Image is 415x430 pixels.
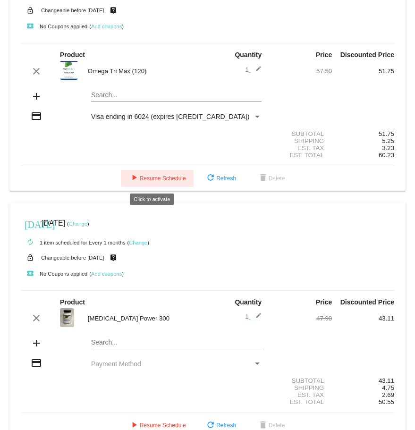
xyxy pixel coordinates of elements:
[91,92,262,99] input: Search...
[25,218,36,229] mat-icon: [DATE]
[270,384,332,391] div: Shipping
[257,422,285,429] span: Delete
[31,91,42,102] mat-icon: add
[332,67,394,75] div: 51.75
[197,170,244,187] button: Refresh
[21,240,126,245] small: 1 item scheduled for Every 1 months
[316,298,332,306] strong: Price
[127,240,149,245] small: ( )
[91,360,141,368] span: Payment Method
[245,313,262,320] span: 1
[31,337,42,349] mat-icon: add
[270,377,332,384] div: Subtotal
[382,137,394,144] span: 5.25
[250,312,262,324] mat-icon: edit
[25,252,36,264] mat-icon: lock_open
[382,391,394,398] span: 2.69
[270,152,332,159] div: Est. Total
[316,51,332,59] strong: Price
[245,66,262,73] span: 1
[257,175,285,182] span: Delete
[340,51,394,59] strong: Discounted Price
[91,113,262,120] mat-select: Payment Method
[91,24,122,29] a: Add coupons
[235,298,262,306] strong: Quantity
[250,170,293,187] button: Delete
[60,298,85,306] strong: Product
[270,130,332,137] div: Subtotal
[21,271,87,277] small: No Coupons applied
[31,357,42,369] mat-icon: credit_card
[257,173,269,184] mat-icon: delete
[31,110,42,122] mat-icon: credit_card
[31,312,42,324] mat-icon: clear
[270,398,332,405] div: Est. Total
[270,67,332,75] div: 57.50
[128,173,140,184] mat-icon: play_arrow
[67,221,89,227] small: ( )
[91,271,122,277] a: Add coupons
[60,51,85,59] strong: Product
[270,391,332,398] div: Est. Tax
[31,66,42,77] mat-icon: clear
[332,315,394,322] div: 43.11
[91,360,262,368] mat-select: Payment Method
[205,175,236,182] span: Refresh
[129,240,147,245] a: Change
[382,144,394,152] span: 3.23
[60,61,78,80] img: Omega-Tri-Max-label.png
[235,51,262,59] strong: Quantity
[205,422,236,429] span: Refresh
[25,4,36,17] mat-icon: lock_open
[25,268,36,279] mat-icon: local_play
[121,170,194,187] button: Resume Schedule
[379,152,394,159] span: 60.23
[21,24,87,29] small: No Coupons applied
[382,384,394,391] span: 4.75
[83,315,208,322] div: [MEDICAL_DATA] Power 300
[91,113,249,120] span: Visa ending in 6024 (expires [CREDIT_CARD_DATA])
[41,8,104,13] small: Changeable before [DATE]
[205,173,216,184] mat-icon: refresh
[128,422,186,429] span: Resume Schedule
[332,377,394,384] div: 43.11
[89,24,124,29] small: ( )
[270,315,332,322] div: 47.90
[25,237,36,248] mat-icon: autorenew
[25,21,36,32] mat-icon: local_play
[250,66,262,77] mat-icon: edit
[270,144,332,152] div: Est. Tax
[91,339,262,346] input: Search...
[128,175,186,182] span: Resume Schedule
[83,67,208,75] div: Omega Tri Max (120)
[332,130,394,137] div: 51.75
[108,4,119,17] mat-icon: live_help
[69,221,87,227] a: Change
[41,255,104,261] small: Changeable before [DATE]
[108,252,119,264] mat-icon: live_help
[89,271,124,277] small: ( )
[270,137,332,144] div: Shipping
[340,298,394,306] strong: Discounted Price
[379,398,394,405] span: 50.55
[60,308,74,327] img: CoQ10-Power-300-label-scaled.jpg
